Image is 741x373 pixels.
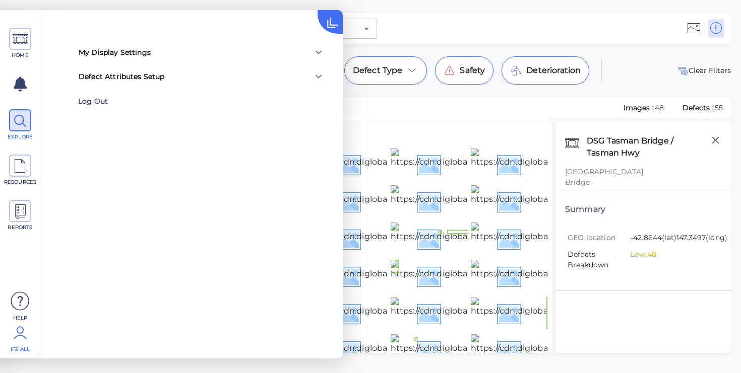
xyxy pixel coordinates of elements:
img: https://cdn.diglobal.tech/width210/3852/s1000128.jpg?asgd=3852 [471,334,691,366]
img: https://cdn.diglobal.tech/width210/3852/s1000268.jpg?asgd=3852 [391,185,612,217]
span: Images : [623,103,655,112]
img: https://cdn.diglobal.tech/width210/3852/s1000246.jpg?asgd=3852 [391,222,613,255]
div: My Display Settings [79,47,151,58]
div: Summary [565,203,721,215]
span: Defect Type [353,64,403,77]
img: https://cdn.diglobal.tech/width210/3852/s1000264.jpg?asgd=3852 [471,185,693,217]
span: 48 [655,103,664,112]
span: RESOURCES [3,178,38,186]
img: https://cdn.diglobal.tech/width210/3852/s1000230.jpg?asgd=3852 [471,222,693,255]
div: My Display Settings [71,40,333,64]
img: https://cdn.diglobal.tech/width210/3852/s1000288.jpg?asgd=3852 [471,148,693,180]
div: Bridge [565,177,721,188]
button: Clear Fliters [676,64,731,77]
img: https://cdn.diglobal.tech/width210/3852/s1000200.jpg?asgd=3852 [471,260,694,292]
span: 55 [715,103,723,112]
span: Deterioration [526,64,581,77]
div: Defect Attributes Setup [79,71,164,82]
li: Low: 48 [631,249,713,260]
span: Defects : [682,103,715,112]
div: Log Out [78,94,209,109]
img: https://cdn.diglobal.tech/width210/3852/s1000148.jpg?asgd=3852 [471,297,692,329]
span: EXPLORE [3,133,38,140]
img: https://cdn.diglobal.tech/width210/3852/s1000160.jpg?asgd=3852 [391,297,611,329]
div: DSG Tasman Bridge / Tasman Hwy [584,132,721,162]
span: Safety [460,64,485,77]
iframe: Chat [698,328,733,365]
button: Open [359,22,374,36]
div: Defect Attributes Setup [71,64,333,89]
span: IF3 ALL [3,345,38,353]
span: REPORTS [3,223,38,231]
span: GEO location [568,233,631,243]
span: -42.8644 (lat) 147.3497 (long) [631,233,727,244]
span: HOME [3,51,38,59]
img: https://cdn.diglobal.tech/width210/3852/s1000130.jpg?asgd=3852 [391,334,611,366]
span: Help [3,314,38,322]
img: https://cdn.diglobal.tech/width210/3852/s1000292.jpg?asgd=3852 [391,148,612,180]
img: https://cdn.diglobal.tech/width210/3852/s1000212.jpg?asgd=3852 [391,260,610,292]
div: [GEOGRAPHIC_DATA] [565,167,721,177]
span: Defects Breakdown [568,249,631,270]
